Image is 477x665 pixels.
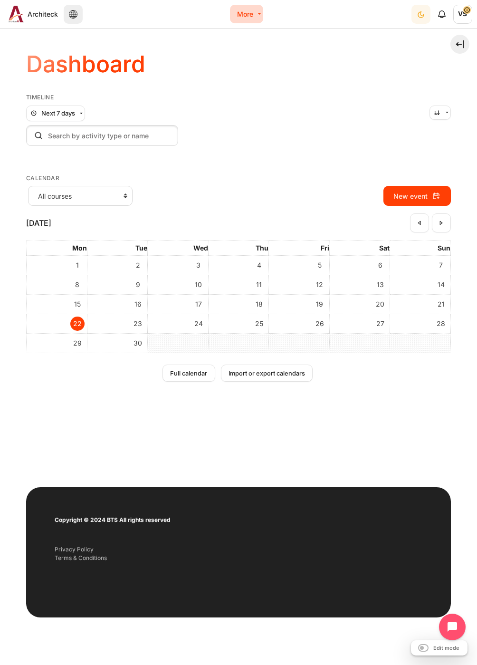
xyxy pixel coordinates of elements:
[321,244,329,252] span: Fri
[131,297,145,311] span: 16
[162,365,215,382] a: Full calendar
[313,317,327,331] span: 26
[55,546,94,553] a: Privacy Policy
[434,258,448,272] span: 7
[72,244,87,252] span: Mon
[429,106,451,120] button: Sort timeline items
[55,554,107,561] a: Terms & Conditions
[27,314,87,334] td: Today
[26,217,51,229] h4: [DATE]
[313,278,327,292] span: 12
[131,336,145,350] span: 30
[373,258,387,272] span: 6
[383,186,451,206] button: New event
[191,278,206,292] span: 10
[453,5,472,24] span: VS
[28,9,58,19] span: Architeck
[313,258,327,272] span: 5
[373,297,387,311] span: 20
[252,317,266,331] span: 25
[55,516,171,523] strong: Copyright © 2024 BTS All rights reserved
[70,297,85,311] span: 15
[313,297,327,311] span: 19
[191,258,206,272] span: 3
[256,244,268,252] span: Thu
[393,191,428,201] span: New event
[412,4,429,24] div: Dark Mode
[70,336,85,350] span: 29
[64,5,83,24] button: Languages
[434,317,448,331] span: 28
[373,278,387,292] span: 13
[438,244,450,252] span: Sun
[131,278,145,292] span: 9
[26,125,178,146] input: Search by activity type or name
[70,317,85,331] span: 22
[135,244,147,252] span: Tue
[131,258,145,272] span: 2
[434,297,448,311] span: 21
[230,5,263,23] a: More
[432,5,451,24] div: Show notification window with no new notifications
[26,49,145,79] h1: Dashboard
[41,109,75,118] span: Next 7 days
[131,317,145,331] span: 23
[434,278,448,292] span: 14
[26,106,85,122] button: Filter timeline by date
[453,5,472,24] a: User menu
[26,174,451,182] h5: Calendar
[252,297,266,311] span: 18
[252,258,266,272] span: 4
[191,317,206,331] span: 24
[373,317,387,331] span: 27
[26,94,451,101] h5: Timeline
[191,297,206,311] span: 17
[193,244,208,252] span: Wed
[379,244,390,252] span: Sat
[411,5,430,24] button: Light Mode Dark Mode
[70,278,85,292] span: 8
[252,278,266,292] span: 11
[5,6,58,22] a: Architeck Architeck
[221,365,313,382] a: Import or export calendars
[70,258,85,272] span: 1
[9,6,24,22] img: Architeck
